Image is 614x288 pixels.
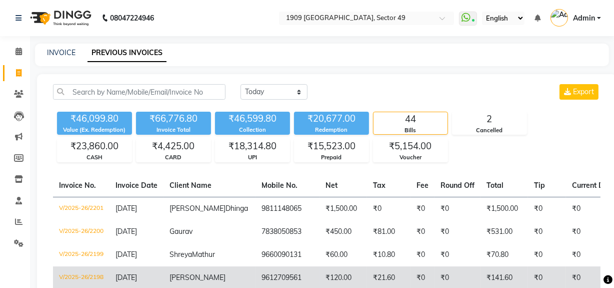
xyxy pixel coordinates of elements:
[480,243,528,266] td: ₹70.80
[325,181,337,190] span: Net
[294,139,368,153] div: ₹15,523.00
[115,227,137,236] span: [DATE]
[255,220,319,243] td: 7838050853
[373,112,447,126] div: 44
[47,48,75,57] a: INVOICE
[115,204,137,213] span: [DATE]
[319,220,367,243] td: ₹450.00
[410,197,434,220] td: ₹0
[57,139,131,153] div: ₹23,860.00
[559,84,598,100] button: Export
[367,197,410,220] td: ₹0
[373,181,385,190] span: Tax
[410,220,434,243] td: ₹0
[57,126,132,134] div: Value (Ex. Redemption)
[169,273,225,282] span: [PERSON_NAME]
[452,126,526,135] div: Cancelled
[528,197,566,220] td: ₹0
[59,181,96,190] span: Invoice No.
[480,197,528,220] td: ₹1,500.00
[215,139,289,153] div: ₹18,314.80
[53,220,109,243] td: V/2025-26/2200
[57,112,132,126] div: ₹46,099.80
[115,181,157,190] span: Invoice Date
[225,204,248,213] span: Dhinga
[215,112,290,126] div: ₹46,599.80
[87,44,166,62] a: PREVIOUS INVOICES
[169,250,192,259] span: Shreya
[550,9,568,27] img: Admin
[110,4,154,32] b: 08047224946
[192,250,215,259] span: Mathur
[440,181,474,190] span: Round Off
[255,243,319,266] td: 9660090131
[528,220,566,243] td: ₹0
[434,197,480,220] td: ₹0
[573,87,594,96] span: Export
[261,181,297,190] span: Mobile No.
[486,181,503,190] span: Total
[319,243,367,266] td: ₹60.00
[434,220,480,243] td: ₹0
[416,181,428,190] span: Fee
[294,112,369,126] div: ₹20,677.00
[57,153,131,162] div: CASH
[169,181,211,190] span: Client Name
[480,220,528,243] td: ₹531.00
[255,197,319,220] td: 9811148065
[136,139,210,153] div: ₹4,425.00
[534,181,545,190] span: Tip
[53,197,109,220] td: V/2025-26/2201
[25,4,94,32] img: logo
[294,126,369,134] div: Redemption
[136,112,211,126] div: ₹66,776.80
[169,227,192,236] span: Gaurav
[367,220,410,243] td: ₹81.00
[136,126,211,134] div: Invoice Total
[136,153,210,162] div: CARD
[215,153,289,162] div: UPI
[528,243,566,266] td: ₹0
[115,250,137,259] span: [DATE]
[53,84,225,100] input: Search by Name/Mobile/Email/Invoice No
[373,126,447,135] div: Bills
[452,112,526,126] div: 2
[215,126,290,134] div: Collection
[169,204,225,213] span: [PERSON_NAME]
[367,243,410,266] td: ₹10.80
[115,273,137,282] span: [DATE]
[573,13,595,24] span: Admin
[572,181,612,190] span: Current Due
[373,139,447,153] div: ₹5,154.00
[410,243,434,266] td: ₹0
[373,153,447,162] div: Voucher
[53,243,109,266] td: V/2025-26/2199
[319,197,367,220] td: ₹1,500.00
[294,153,368,162] div: Prepaid
[434,243,480,266] td: ₹0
